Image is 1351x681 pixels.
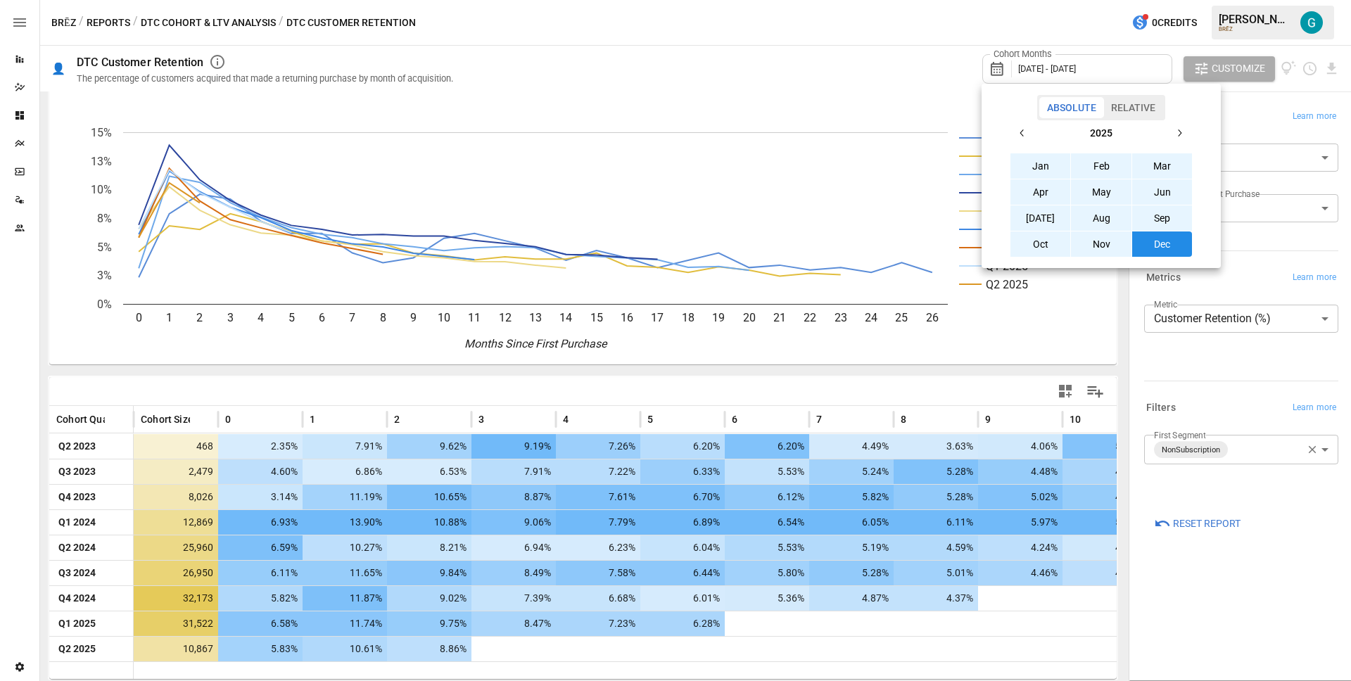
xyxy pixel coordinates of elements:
[1132,205,1193,231] button: Sep
[1103,97,1163,118] button: Relative
[1035,120,1167,146] button: 2025
[1071,231,1131,257] button: Nov
[1132,179,1193,205] button: Jun
[1010,179,1071,205] button: Apr
[1039,97,1104,118] button: Absolute
[1071,153,1131,179] button: Feb
[1071,179,1131,205] button: May
[1010,205,1071,231] button: [DATE]
[1010,153,1071,179] button: Jan
[1071,205,1131,231] button: Aug
[1132,231,1193,257] button: Dec
[1132,153,1193,179] button: Mar
[1010,231,1071,257] button: Oct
